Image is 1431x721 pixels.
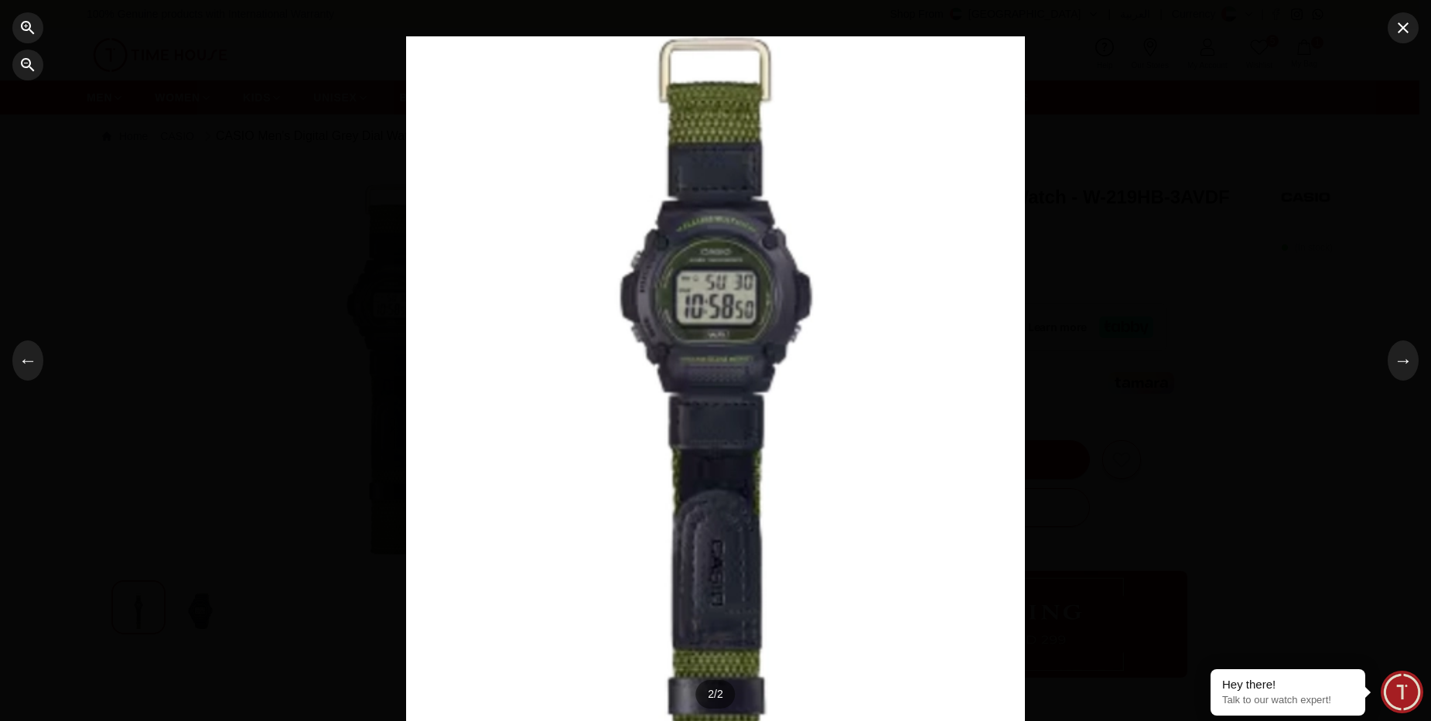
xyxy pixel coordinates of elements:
div: 2 / 2 [695,680,735,709]
button: → [1388,340,1419,381]
div: Chat Widget [1381,671,1423,713]
button: ← [12,340,43,381]
div: Hey there! [1222,677,1354,692]
p: Talk to our watch expert! [1222,694,1354,707]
